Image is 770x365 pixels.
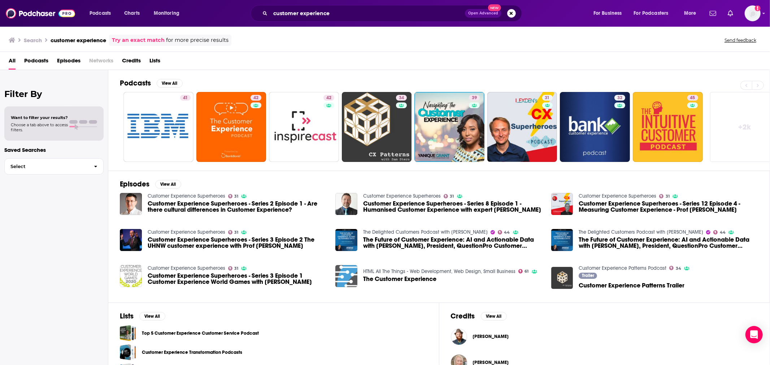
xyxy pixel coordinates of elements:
a: 45 [687,95,698,101]
span: 41 [183,94,188,102]
a: CreditsView All [451,312,507,321]
img: The Customer Experience [335,265,357,287]
input: Search podcasts, credits, & more... [270,8,465,19]
a: 32 [560,92,630,162]
a: Customer Experience Superheroes [579,193,656,199]
a: Charts [119,8,144,19]
img: Customer Experience Patterns Trailer [551,267,573,289]
img: Nate Brown [451,329,467,345]
span: Trailer [582,273,594,278]
p: Saved Searches [4,146,104,153]
a: 31 [444,194,454,198]
a: 44 [498,230,510,234]
span: Customer Experience Superheroes - Series 3 Episode 1 Customer Experience World Games with [PERSON... [148,273,327,285]
div: Open Intercom Messenger [745,326,763,343]
a: 61 [518,269,529,273]
a: Customer Experience Superheroes [148,229,225,235]
span: 31 [234,231,238,234]
span: 61 [525,270,529,273]
span: Want to filter your results? [11,115,68,120]
a: 41 [123,92,193,162]
button: open menu [149,8,189,19]
a: Customer Experience Superheroes - Series 12 Episode 4 - Measuring Customer Experience - Prof Dr P... [579,201,758,213]
a: Nate Brown [473,334,509,339]
button: View All [139,312,165,321]
a: Customer Experience Superheroes [363,193,441,199]
span: More [684,8,696,18]
span: 42 [326,94,331,102]
a: The Future of Customer Experience: AI and Actionable Data with Ken Peterson, President, QuestionP... [363,237,543,249]
button: View All [155,180,181,189]
a: 31 [228,194,239,198]
span: Podcasts [90,8,111,18]
span: 44 [504,231,510,234]
span: 31 [450,195,454,198]
span: 44 [720,231,726,234]
a: Customer Experience Superheroes - Series 2 Episode 1 - Are there cultural differences in Customer... [120,193,142,215]
a: Customer Experience Superheroes - Series 3 Episode 1 Customer Experience World Games with Helen Burt [148,273,327,285]
span: Episodes [57,55,81,70]
a: Lists [149,55,160,70]
a: The Customer Experience [363,276,436,282]
span: The Future of Customer Experience: AI and Actionable Data with [PERSON_NAME], President, Question... [579,237,758,249]
span: Open Advanced [468,12,498,15]
a: 32 [614,95,625,101]
a: Customer Experience Patterns Podcast [579,265,666,271]
a: 31 [659,194,670,198]
a: Try an exact match [112,36,165,44]
a: Customer Experience Transformation Podcasts [142,348,242,356]
img: Customer Experience Superheroes - Series 12 Episode 4 - Measuring Customer Experience - Prof Dr P... [551,193,573,215]
a: Credits [122,55,141,70]
a: 31 [228,266,239,271]
button: open menu [629,8,679,19]
a: HTML All The Things - Web Development, Web Design, Small Business [363,268,515,274]
a: PodcastsView All [120,79,183,88]
a: Customer Experience Superheroes - Series 3 Episode 2 The UHNW customer experience with Prof Dr Ph... [120,229,142,251]
a: Show notifications dropdown [707,7,719,19]
a: 34 [669,266,681,270]
img: Podchaser - Follow, Share and Rate Podcasts [6,6,75,20]
div: Search podcasts, credits, & more... [257,5,529,22]
button: View All [157,79,183,88]
h3: customer experience [51,37,106,44]
a: Top 5 Customer Experience Customer Service Podcast [142,329,259,337]
span: Charts [124,8,140,18]
span: [PERSON_NAME] [473,334,509,339]
span: New [488,4,501,11]
span: Customer Experience Superheroes - Series 3 Episode 2 The UHNW customer experience with Prof [PERS... [148,237,327,249]
a: 41 [180,95,191,101]
img: The Future of Customer Experience: AI and Actionable Data with Ken Peterson, President, QuestionP... [551,229,573,251]
a: Customer Experience Superheroes - Series 2 Episode 1 - Are there cultural differences in Customer... [148,201,327,213]
span: All [9,55,16,70]
span: Networks [89,55,113,70]
a: Podcasts [24,55,48,70]
a: 34 [396,95,407,101]
a: Customer Experience Superheroes - Series 8 Episode 1 - Humanised Customer Experience with expert ... [335,193,357,215]
a: 31 [487,92,557,162]
img: The Future of Customer Experience: AI and Actionable Data with Ken Peterson, President, QuestionP... [335,229,357,251]
button: open menu [588,8,631,19]
span: 42 [253,94,258,102]
h2: Lists [120,312,134,321]
a: Customer Experience Transformation Podcasts [120,344,136,360]
span: 32 [617,94,622,102]
svg: Add a profile image [755,5,761,11]
a: Customer Experience Superheroes [148,265,225,271]
button: Nate BrownNate Brown [451,325,758,348]
button: Select [4,158,104,175]
a: 42 [251,95,261,101]
span: 31 [666,195,670,198]
h2: Filter By [4,89,104,99]
span: The Future of Customer Experience: AI and Actionable Data with [PERSON_NAME], President, Question... [363,237,543,249]
button: Send feedback [722,37,758,43]
h3: Search [24,37,42,44]
a: Customer Experience Superheroes - Series 8 Episode 1 - Humanised Customer Experience with expert ... [363,201,543,213]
